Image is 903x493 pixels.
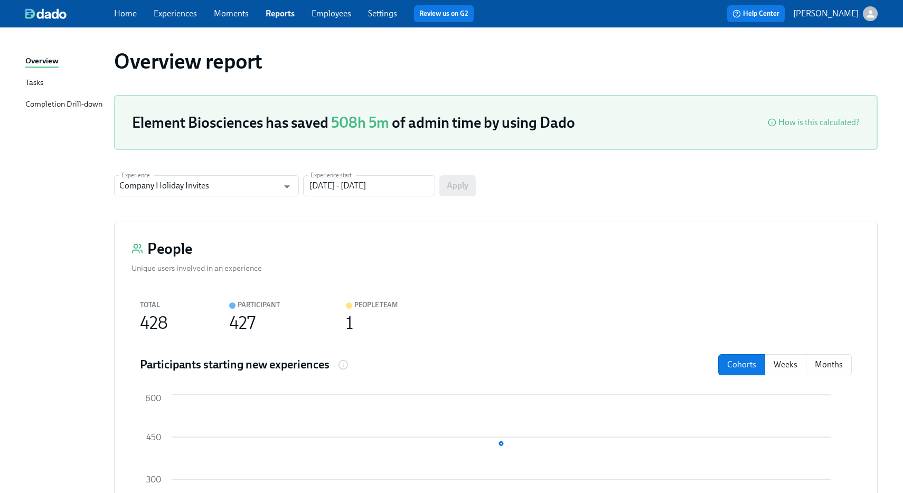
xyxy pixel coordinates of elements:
[774,359,797,371] p: Weeks
[718,354,852,375] div: date filter
[25,55,106,68] a: Overview
[727,5,785,22] button: Help Center
[793,8,859,20] p: [PERSON_NAME]
[140,299,160,311] div: Total
[229,317,256,329] div: 427
[718,354,765,375] button: cohorts
[25,77,43,90] div: Tasks
[114,8,137,18] a: Home
[727,359,756,371] p: Cohorts
[806,354,852,375] button: months
[132,113,575,132] h3: Element Biosciences has saved of admin time by using Dado
[145,393,161,403] tspan: 600
[266,8,295,18] a: Reports
[778,117,860,128] div: How is this calculated?
[25,98,106,111] a: Completion Drill-down
[732,8,779,19] span: Help Center
[147,239,192,258] h3: People
[346,317,353,329] div: 1
[815,359,843,371] p: Months
[765,354,806,375] button: weeks
[140,317,168,329] div: 428
[312,8,351,18] a: Employees
[25,55,59,68] div: Overview
[214,8,249,18] a: Moments
[146,475,161,485] tspan: 300
[354,299,398,311] div: People Team
[140,357,330,373] h4: Participants starting new experiences
[419,8,468,19] a: Review us on G2
[25,8,114,19] a: dado
[414,5,474,22] button: Review us on G2
[131,262,262,274] div: Unique users involved in an experience
[279,178,295,195] button: Open
[368,8,397,18] a: Settings
[25,98,102,111] div: Completion Drill-down
[114,49,262,74] h1: Overview report
[154,8,197,18] a: Experiences
[146,432,161,442] tspan: 450
[25,8,67,19] img: dado
[331,113,389,131] span: 508h 5m
[238,299,280,311] div: Participant
[793,6,878,21] button: [PERSON_NAME]
[25,77,106,90] a: Tasks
